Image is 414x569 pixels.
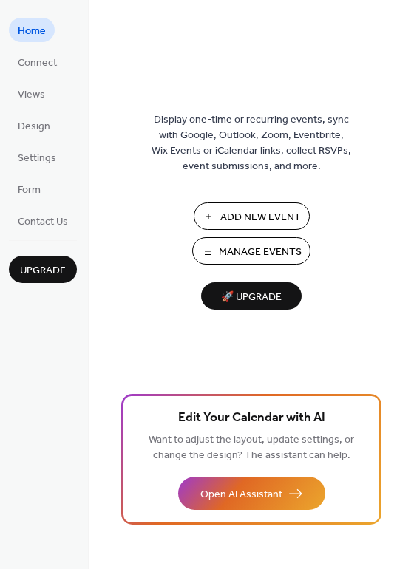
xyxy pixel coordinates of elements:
[152,112,351,174] span: Display one-time or recurring events, sync with Google, Outlook, Zoom, Eventbrite, Wix Events or ...
[201,282,302,310] button: 🚀 Upgrade
[18,214,68,230] span: Contact Us
[18,55,57,71] span: Connect
[18,119,50,134] span: Design
[9,256,77,283] button: Upgrade
[178,408,325,429] span: Edit Your Calendar with AI
[219,245,302,260] span: Manage Events
[210,287,293,307] span: 🚀 Upgrade
[149,430,354,466] span: Want to adjust the layout, update settings, or change the design? The assistant can help.
[20,263,66,279] span: Upgrade
[192,237,310,265] button: Manage Events
[9,113,59,137] a: Design
[220,210,301,225] span: Add New Event
[9,50,66,74] a: Connect
[178,477,325,510] button: Open AI Assistant
[9,81,54,106] a: Views
[18,87,45,103] span: Views
[9,208,77,233] a: Contact Us
[194,202,310,230] button: Add New Event
[18,151,56,166] span: Settings
[18,24,46,39] span: Home
[18,183,41,198] span: Form
[200,487,282,502] span: Open AI Assistant
[9,177,50,201] a: Form
[9,145,65,169] a: Settings
[9,18,55,42] a: Home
